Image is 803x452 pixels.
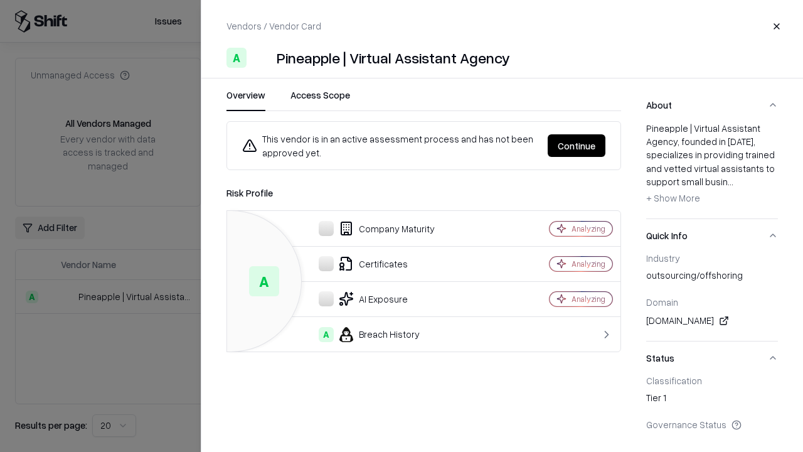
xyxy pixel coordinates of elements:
button: Overview [226,89,265,111]
button: Status [646,342,778,375]
div: Company Maturity [237,221,506,236]
div: Pineapple | Virtual Assistant Agency [277,48,510,68]
div: Breach History [237,327,506,342]
div: Risk Profile [226,185,621,200]
div: Analyzing [572,294,605,304]
div: Industry [646,252,778,264]
div: Classification [646,375,778,386]
div: A [319,327,334,342]
div: outsourcing/offshoring [646,269,778,286]
div: [DOMAIN_NAME] [646,313,778,328]
div: AI Exposure [237,291,506,306]
p: Vendors / Vendor Card [226,19,321,33]
div: This vendor is in an active assessment process and has not been approved yet. [242,132,538,159]
span: + Show More [646,192,700,203]
button: Access Scope [290,89,350,111]
div: Analyzing [572,223,605,234]
button: Quick Info [646,219,778,252]
button: Continue [548,134,605,157]
div: About [646,122,778,218]
div: Governance Status [646,419,778,430]
button: About [646,89,778,122]
div: Tier 1 [646,391,778,409]
div: Analyzing [572,259,605,269]
div: A [226,48,247,68]
div: Domain [646,296,778,308]
div: Quick Info [646,252,778,341]
img: Pineapple | Virtual Assistant Agency [252,48,272,68]
div: Certificates [237,256,506,271]
span: ... [728,176,733,187]
button: + Show More [646,188,700,208]
div: Pineapple | Virtual Assistant Agency, founded in [DATE], specializes in providing trained and vet... [646,122,778,208]
div: A [249,266,279,296]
